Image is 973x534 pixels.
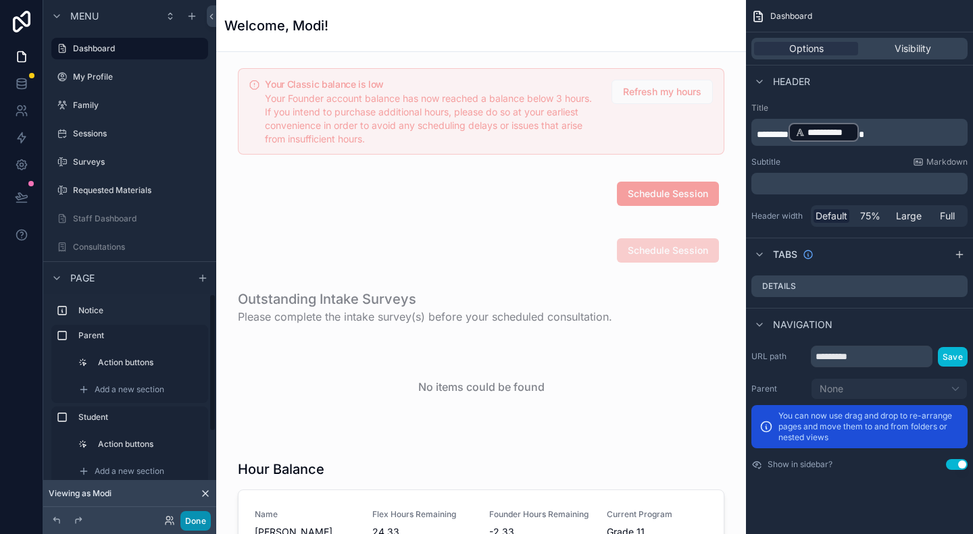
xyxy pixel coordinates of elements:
[51,95,208,116] a: Family
[73,128,205,139] label: Sessions
[751,157,780,167] label: Subtitle
[751,173,968,194] div: scrollable content
[895,42,931,55] span: Visibility
[51,180,208,201] a: Requested Materials
[70,271,95,284] span: Page
[926,157,968,167] span: Markdown
[51,123,208,144] a: Sessions
[751,119,968,146] div: scrollable content
[180,511,211,531] button: Done
[51,66,208,88] a: My Profile
[95,384,164,395] span: Add a new section
[778,410,959,443] p: You can now use drag and drop to re-arrange pages and move them to and from folders or nested views
[51,151,208,173] a: Surveys
[773,75,810,88] span: Header
[70,9,99,23] span: Menu
[896,209,922,223] span: Large
[820,383,843,395] span: None
[773,248,797,261] span: Tabs
[751,211,805,221] label: Header width
[811,378,968,400] button: None
[73,242,205,252] label: Consultations
[73,185,205,196] label: Requested Materials
[78,412,203,423] label: Student
[751,351,805,362] label: URL path
[51,38,208,59] a: Dashboard
[51,208,208,230] a: Staff Dashboard
[751,103,968,113] label: Title
[940,209,955,223] span: Full
[860,209,880,223] span: 75%
[73,157,205,167] label: Surveys
[49,488,111,499] span: Viewing as Modi
[773,318,832,331] span: Navigation
[751,383,805,394] label: Parent
[789,42,824,55] span: Options
[73,72,205,82] label: My Profile
[98,439,200,450] label: Action buttons
[43,294,216,507] div: scrollable content
[768,459,832,470] label: Show in sidebar?
[816,209,847,223] span: Default
[913,157,968,167] a: Markdown
[938,347,968,367] button: Save
[73,43,200,54] label: Dashboard
[78,330,203,341] label: Parent
[770,11,812,22] span: Dashboard
[95,466,164,477] span: Add a new section
[224,16,328,35] h1: Welcome, Modi!
[78,305,203,316] label: Notice
[98,357,200,368] label: Action buttons
[51,236,208,258] a: Consultations
[73,100,205,111] label: Family
[73,213,205,224] label: Staff Dashboard
[762,281,796,292] label: Details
